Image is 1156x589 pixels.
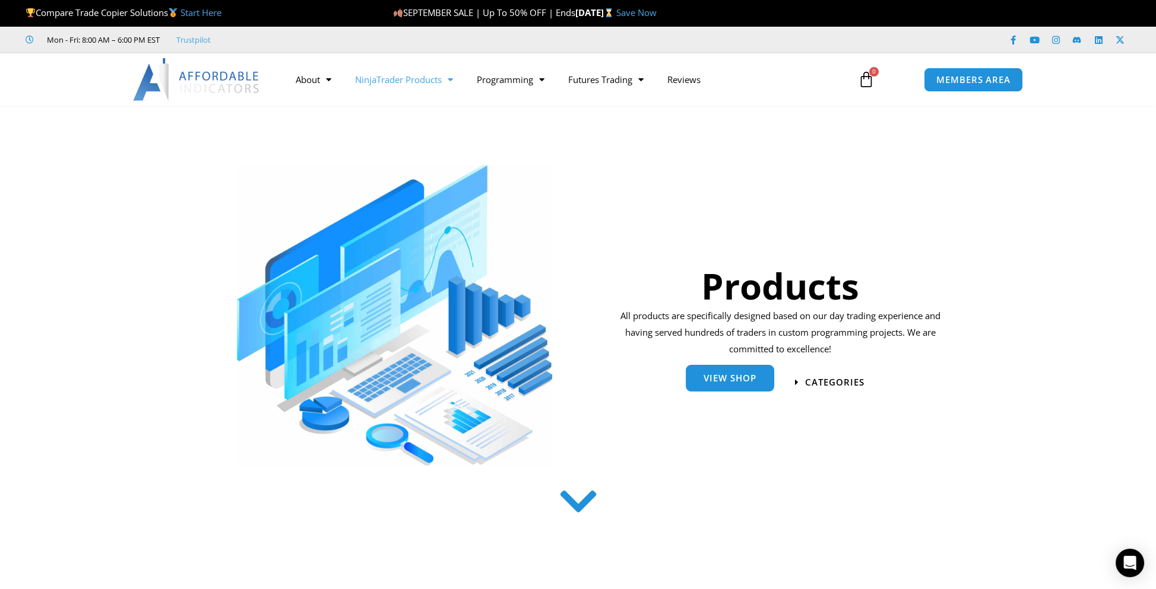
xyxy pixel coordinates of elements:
[616,261,945,311] h1: Products
[575,7,616,18] strong: [DATE]
[176,33,211,47] a: Trustpilot
[133,58,261,101] img: LogoAI | Affordable Indicators – NinjaTrader
[805,378,864,387] span: categories
[26,7,221,18] span: Compare Trade Copier Solutions
[1116,549,1144,577] div: Open Intercom Messenger
[237,165,552,466] img: ProductsSection scaled | Affordable Indicators – NinjaTrader
[840,62,892,97] a: 0
[924,68,1023,92] a: MEMBERS AREA
[284,66,844,93] nav: Menu
[465,66,556,93] a: Programming
[616,308,945,358] p: All products are specifically designed based on our day trading experience and having served hund...
[869,67,879,77] span: 0
[655,66,712,93] a: Reviews
[795,378,864,387] a: categories
[180,7,221,18] a: Start Here
[556,66,655,93] a: Futures Trading
[604,8,613,17] img: ⌛
[936,75,1011,84] span: MEMBERS AREA
[393,7,575,18] span: SEPTEMBER SALE | Up To 50% OFF | Ends
[169,8,178,17] img: 🥇
[44,33,160,47] span: Mon - Fri: 8:00 AM – 6:00 PM EST
[284,66,343,93] a: About
[616,7,657,18] a: Save Now
[704,374,756,383] span: View Shop
[394,8,403,17] img: 🍂
[26,8,35,17] img: 🏆
[343,66,465,93] a: NinjaTrader Products
[686,365,774,391] a: View Shop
